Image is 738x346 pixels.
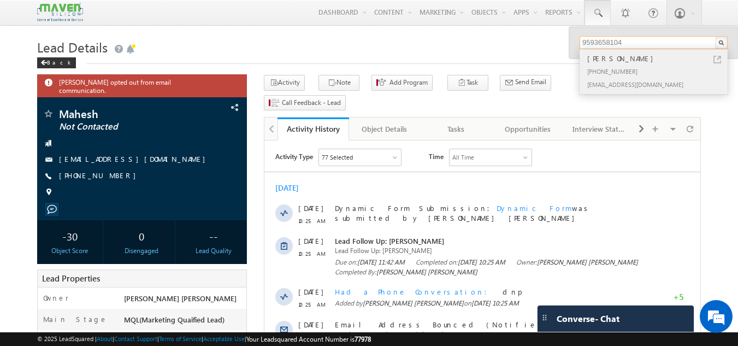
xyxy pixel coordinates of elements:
[286,124,341,134] div: Activity History
[501,122,554,136] div: Opportunities
[232,63,308,72] span: Dynamic Form
[585,64,731,78] div: [PHONE_NUMBER]
[515,77,546,87] span: Send Email
[124,294,237,303] span: [PERSON_NAME] [PERSON_NAME]
[70,244,380,332] span: Email Address Bounced (Notified Rejected(EmailId : [EMAIL_ADDRESS][DOMAIN_NAME],Reason : Bounced ...
[188,12,210,22] div: All Time
[70,63,389,83] span: Dynamic Form Submission: was submitted by [PERSON_NAME] [PERSON_NAME]
[97,335,113,342] a: About
[34,63,58,73] span: [DATE]
[111,226,172,246] div: 0
[540,313,549,322] img: carter-drag
[349,118,421,140] a: Object Details
[358,122,411,136] div: Object Details
[585,78,731,91] div: [EMAIL_ADDRESS][DOMAIN_NAME]
[93,118,140,126] span: [DATE] 11:42 AM
[409,151,420,165] span: +5
[282,98,341,108] span: Call Feedback - Lead
[159,335,202,342] a: Terms of Service
[151,117,241,127] span: Completed on:
[406,200,420,213] span: -10
[70,146,229,156] span: Had a Phone Conversation
[59,77,219,95] span: [PERSON_NAME] opted out from email communication.
[34,108,67,118] span: 10:25 AM
[14,101,199,259] textarea: Type your message and hit 'Enter'
[34,96,58,105] span: [DATE]
[70,308,300,327] span: Object Stage changed from to by through
[59,171,141,181] span: [PHONE_NUMBER]
[238,146,257,156] span: dnp
[34,192,67,202] span: 11:42 AM
[34,244,58,254] span: [DATE]
[252,117,374,127] span: Owner:
[37,334,371,344] span: © 2025 LeadSquared | | | | |
[59,154,211,165] span: [EMAIL_ADDRESS][DOMAIN_NAME]
[70,179,380,267] span: Email Address Bounced (Notified Rejected(EmailId : [EMAIL_ADDRESS][DOMAIN_NAME],Reason : Bounced ...
[34,146,58,156] span: [DATE]
[70,286,129,298] span: View more
[11,43,46,52] div: [DATE]
[447,75,488,91] button: Task
[111,246,172,256] div: Disengaged
[572,122,625,136] div: Interview Status
[273,118,374,126] span: [PERSON_NAME] [PERSON_NAME]
[182,318,236,327] span: Automation
[278,118,349,140] a: Activity History
[121,314,247,330] div: MQL(Marketing Quaified Lead)
[43,314,108,324] label: Main Stage
[207,159,255,167] span: [DATE] 10:25 AM
[179,5,205,32] div: Minimize live chat window
[183,226,244,246] div: --
[246,335,371,343] span: Your Leadsquared Account Number is
[34,308,58,318] span: [DATE]
[70,308,300,327] span: Not Contacted
[203,335,245,342] a: Acceptable Use
[37,57,81,66] a: Back
[34,75,67,85] span: 10:25 AM
[42,273,100,284] span: Lead Properties
[389,78,428,87] span: Add Program
[193,118,241,126] span: [DATE] 10:25 AM
[371,75,433,91] button: Add Program
[59,108,188,119] span: Mahesh
[70,127,213,137] span: Completed By:
[43,293,69,303] label: Owner
[318,75,359,91] button: Note
[40,226,101,246] div: -30
[34,179,58,189] span: [DATE]
[564,118,635,140] a: Interview Status
[59,121,188,132] span: Not Contacted
[34,159,67,169] span: 10:25 AM
[98,159,199,167] span: [PERSON_NAME] [PERSON_NAME]
[121,318,145,327] span: System
[244,308,276,318] span: New Lead
[34,321,67,331] span: 11:42 AM
[114,335,157,342] a: Contact Support
[264,95,346,111] button: Call Feedback - Lead
[70,117,140,127] span: Due on:
[149,268,198,283] em: Start Chat
[37,57,76,68] div: Back
[557,314,619,324] span: Converse - Chat
[34,256,67,266] span: 11:42 AM
[70,105,389,115] span: Lead Follow Up: [PERSON_NAME]
[112,127,213,136] span: [PERSON_NAME] [PERSON_NAME]
[70,96,389,105] span: Lead Follow Up: [PERSON_NAME]
[183,246,244,256] div: Lead Quality
[11,8,49,25] span: Activity Type
[57,57,184,72] div: Chat with us now
[70,158,389,168] span: Added by on
[40,246,101,256] div: Object Score
[500,75,551,91] button: Send Email
[585,52,731,64] div: [PERSON_NAME]
[406,265,420,278] span: -10
[421,118,492,140] a: Tasks
[492,118,564,140] a: Opportunities
[55,9,137,25] div: Sales Activity,Program,Email Bounced,Email Link Clicked,Email Marked Spam & 72 more..
[57,12,88,22] div: 77 Selected
[37,38,108,56] span: Lead Details
[164,8,179,25] span: Time
[70,222,129,234] span: View more
[429,122,482,136] div: Tasks
[19,57,46,72] img: d_60004797649_company_0_60004797649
